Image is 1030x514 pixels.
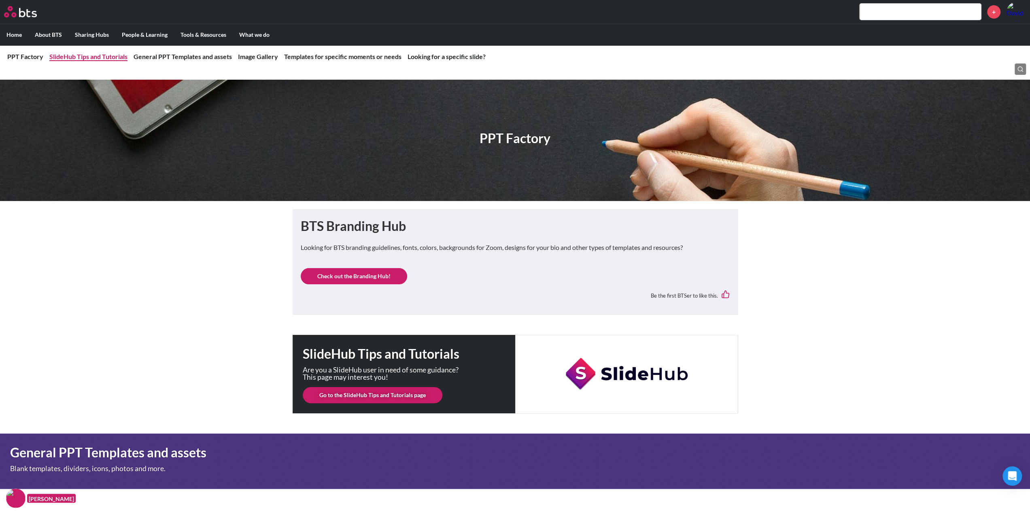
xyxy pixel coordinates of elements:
label: What we do [233,24,276,45]
a: PPT Factory [7,53,43,60]
a: Check out the Branding Hub! [301,268,407,284]
a: Go home [4,6,52,17]
div: Open Intercom Messenger [1002,466,1022,486]
label: About BTS [28,24,68,45]
img: David Bruce [1007,2,1026,21]
img: BTS Logo [4,6,37,17]
label: Sharing Hubs [68,24,115,45]
h1: General PPT Templates and assets [10,444,717,462]
figcaption: [PERSON_NAME] [27,494,76,503]
img: F [6,489,25,508]
h1: SlideHub Tips and Tutorials [303,345,515,363]
p: Blank templates, dividers, icons, photos and more. [10,465,576,472]
a: General PPT Templates and assets [134,53,232,60]
label: Tools & Resources [174,24,233,45]
a: + [987,5,1000,19]
a: Profile [1007,2,1026,21]
h1: BTS Branding Hub [301,217,730,235]
p: Looking for BTS branding guidelines, fonts, colors, backgrounds for Zoom, designs for your bio an... [301,243,730,252]
a: Go to the SlideHub Tips and Tutorials page [303,387,442,403]
a: Looking for a specific slide? [408,53,486,60]
a: Image Gallery [238,53,278,60]
h1: PPT Factory [480,129,550,148]
p: Are you a SlideHub user in need of some guidance? This page may interest you! [303,366,473,381]
label: People & Learning [115,24,174,45]
a: SlideHub Tips and Tutorials [49,53,127,60]
div: Be the first BTSer to like this. [301,284,730,307]
a: Templates for specific moments or needs [284,53,401,60]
